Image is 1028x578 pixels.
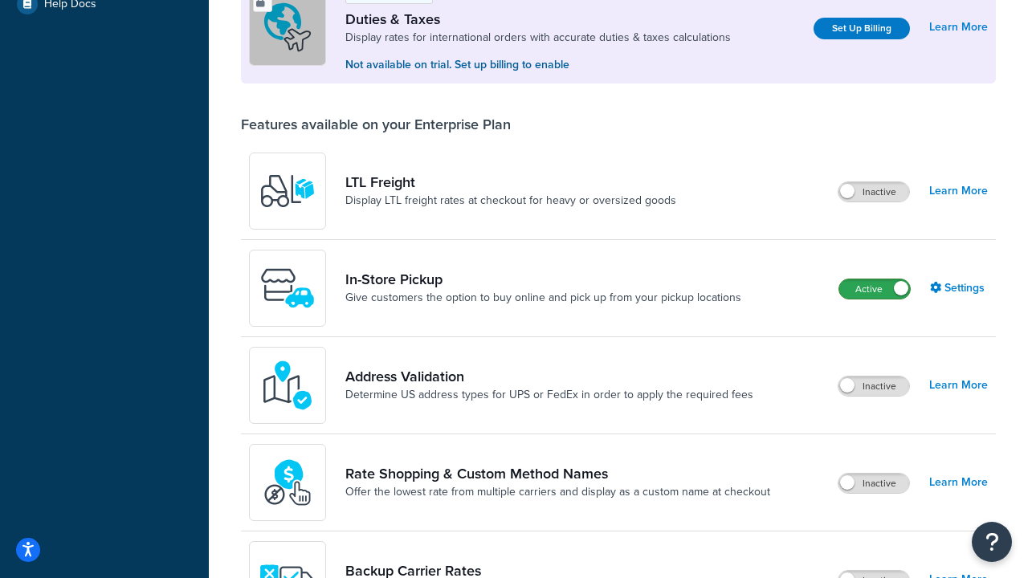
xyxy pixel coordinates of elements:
[345,30,731,46] a: Display rates for international orders with accurate duties & taxes calculations
[345,173,676,191] a: LTL Freight
[972,522,1012,562] button: Open Resource Center
[929,180,988,202] a: Learn More
[838,182,909,201] label: Inactive
[838,474,909,493] label: Inactive
[838,377,909,396] label: Inactive
[929,471,988,494] a: Learn More
[345,484,770,500] a: Offer the lowest rate from multiple carriers and display as a custom name at checkout
[345,56,731,74] p: Not available on trial. Set up billing to enable
[259,260,316,316] img: wfgcfpwTIucLEAAAAASUVORK5CYII=
[259,163,316,219] img: y79ZsPf0fXUFUhFXDzUgf+ktZg5F2+ohG75+v3d2s1D9TjoU8PiyCIluIjV41seZevKCRuEjTPPOKHJsQcmKCXGdfprl3L4q7...
[345,368,753,385] a: Address Validation
[929,374,988,397] a: Learn More
[345,290,741,306] a: Give customers the option to buy online and pick up from your pickup locations
[930,277,988,299] a: Settings
[259,357,316,413] img: kIG8fy0lQAAAABJRU5ErkJggg==
[241,116,511,133] div: Features available on your Enterprise Plan
[814,18,910,39] a: Set Up Billing
[345,387,753,403] a: Determine US address types for UPS or FedEx in order to apply the required fees
[839,279,910,299] label: Active
[345,193,676,209] a: Display LTL freight rates at checkout for heavy or oversized goods
[345,465,770,482] a: Rate Shopping & Custom Method Names
[345,271,741,288] a: In-Store Pickup
[259,454,316,511] img: icon-duo-feat-rate-shopping-ecdd8bed.png
[345,10,731,28] a: Duties & Taxes
[929,16,988,39] a: Learn More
